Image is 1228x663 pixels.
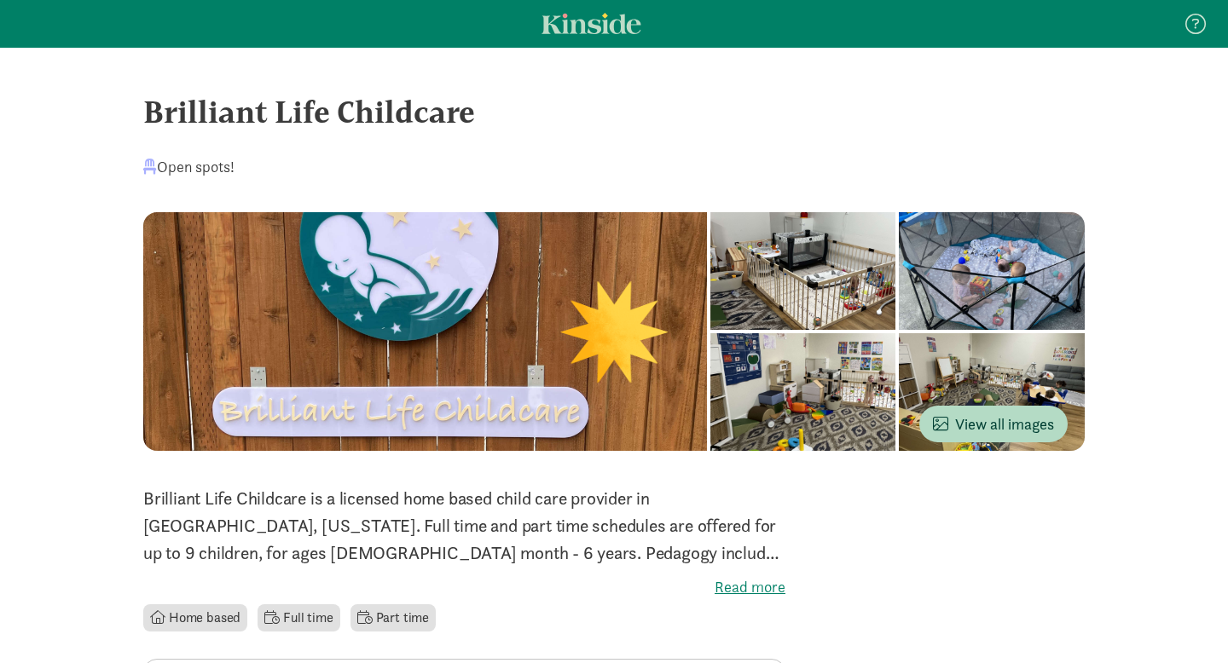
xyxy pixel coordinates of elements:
[143,155,235,178] div: Open spots!
[143,89,1085,135] div: Brilliant Life Childcare
[258,604,339,631] li: Full time
[143,577,785,597] label: Read more
[143,604,247,631] li: Home based
[143,485,785,567] p: Brilliant Life Childcare is a licensed home based child care provider in [GEOGRAPHIC_DATA], [US_S...
[933,412,1054,435] span: View all images
[919,406,1068,442] button: View all images
[350,604,436,631] li: Part time
[542,13,641,34] a: Kinside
